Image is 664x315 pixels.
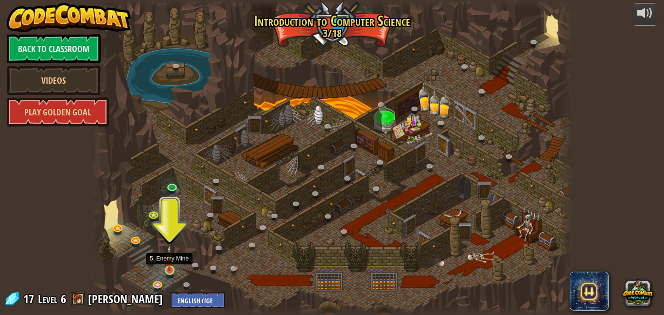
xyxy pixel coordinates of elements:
[23,291,37,307] span: 17
[61,291,66,307] span: 6
[38,291,57,307] span: Level
[88,291,166,307] a: [PERSON_NAME]
[7,97,109,127] a: Play Golden Goal
[7,3,131,32] img: CodeCombat - Learn how to code by playing a game
[7,34,101,63] a: Back to Classroom
[164,245,175,271] img: level-banner-started.png
[7,66,101,95] a: Videos
[633,3,657,26] button: Adjust volume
